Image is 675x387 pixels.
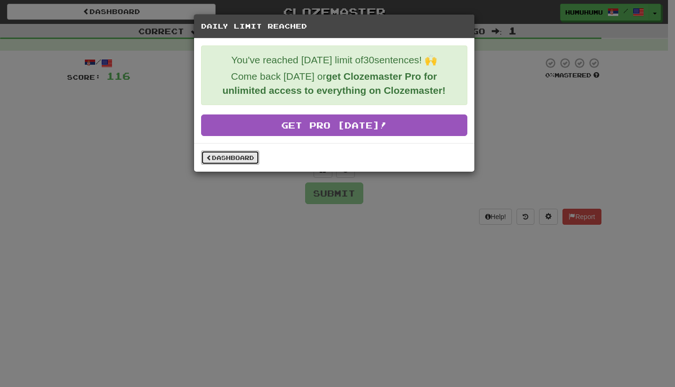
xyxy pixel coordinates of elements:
[201,114,467,136] a: Get Pro [DATE]!
[209,69,460,98] p: Come back [DATE] or
[201,151,259,165] a: Dashboard
[209,53,460,67] p: You've reached [DATE] limit of 30 sentences! 🙌
[201,22,467,31] h5: Daily Limit Reached
[222,71,445,96] strong: get Clozemaster Pro for unlimited access to everything on Clozemaster!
